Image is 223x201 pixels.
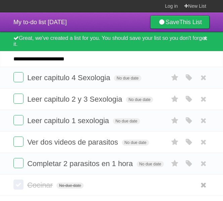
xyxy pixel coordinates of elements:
[27,138,120,146] span: Ver dos videos de parasitos
[113,118,140,124] span: No due date
[137,161,164,167] span: No due date
[169,137,181,148] label: Star task
[27,181,54,189] span: Cocinar
[13,72,24,82] label: Done
[13,19,67,26] span: My to-do list [DATE]
[27,116,110,125] span: Leer capitulo 1 sexologia
[114,75,141,81] span: No due date
[122,140,149,146] span: No due date
[150,15,210,29] a: SaveThis List
[169,94,181,105] label: Star task
[27,95,124,103] span: Leer capitulo 2 y 3 Sexologia
[27,73,112,82] span: Leer capitulo 4 Sexologia
[126,97,153,103] span: No due date
[56,183,84,189] span: No due date
[169,115,181,126] label: Star task
[169,158,181,169] label: Star task
[169,72,181,83] label: Star task
[27,159,134,168] span: Completar 2 parasitos en 1 hora
[179,19,202,26] b: This List
[13,115,24,125] label: Done
[13,137,24,147] label: Done
[13,180,24,190] label: Done
[13,94,24,104] label: Done
[13,158,24,168] label: Done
